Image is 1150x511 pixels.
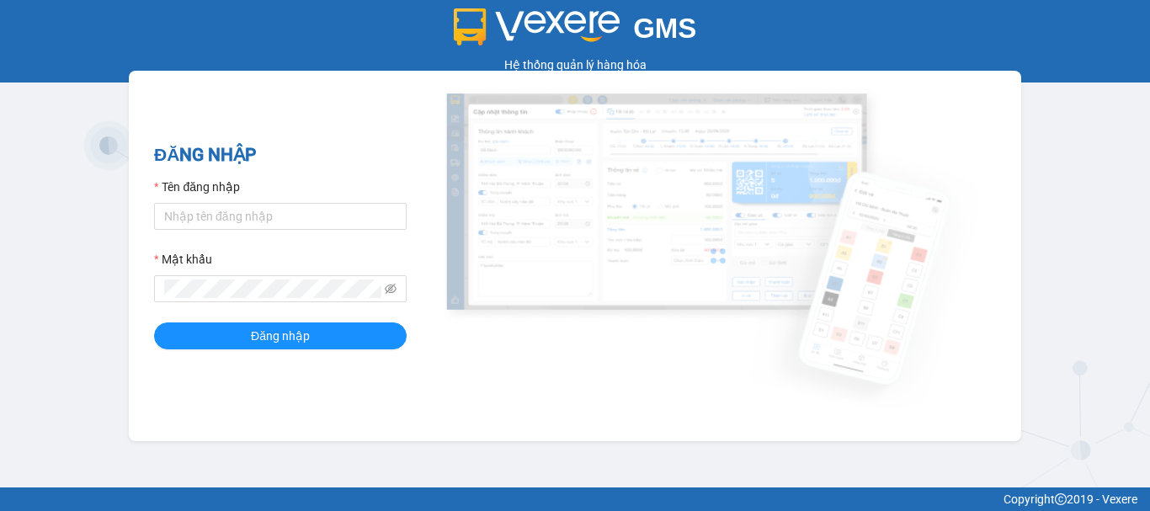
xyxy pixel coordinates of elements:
[1055,493,1067,505] span: copyright
[154,141,407,169] h2: ĐĂNG NHẬP
[251,327,310,345] span: Đăng nhập
[454,8,620,45] img: logo 2
[13,490,1137,508] div: Copyright 2019 - Vexere
[154,322,407,349] button: Đăng nhập
[154,250,212,269] label: Mật khẩu
[633,13,696,44] span: GMS
[154,178,240,196] label: Tên đăng nhập
[385,283,397,295] span: eye-invisible
[154,203,407,230] input: Tên đăng nhập
[454,25,697,39] a: GMS
[164,279,381,298] input: Mật khẩu
[4,56,1146,74] div: Hệ thống quản lý hàng hóa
